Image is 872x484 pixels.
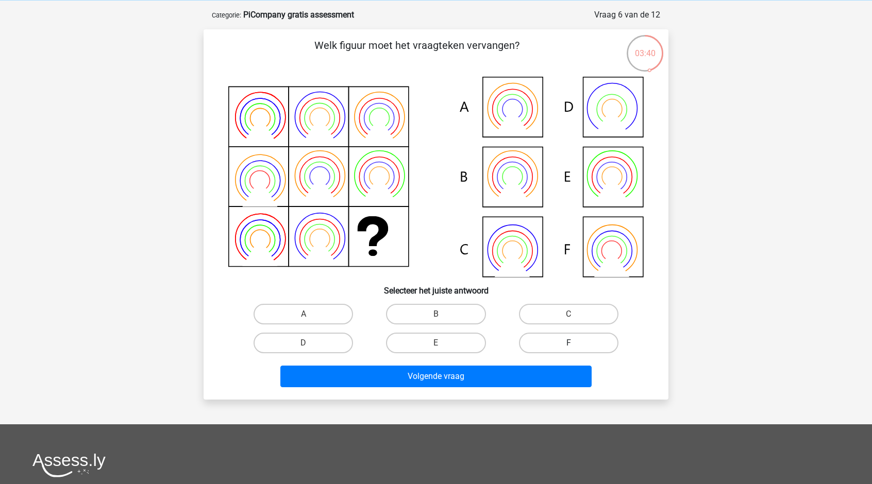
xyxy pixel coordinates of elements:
img: Assessly logo [32,453,106,477]
div: 03:40 [626,34,664,60]
p: Welk figuur moet het vraagteken vervangen? [220,38,613,68]
label: E [386,333,485,353]
small: Categorie: [212,11,241,19]
label: F [519,333,618,353]
h6: Selecteer het juiste antwoord [220,278,652,296]
button: Volgende vraag [280,366,592,387]
label: A [254,304,353,324]
label: B [386,304,485,324]
div: Vraag 6 van de 12 [594,9,660,21]
label: D [254,333,353,353]
label: C [519,304,618,324]
strong: PiCompany gratis assessment [243,10,354,20]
